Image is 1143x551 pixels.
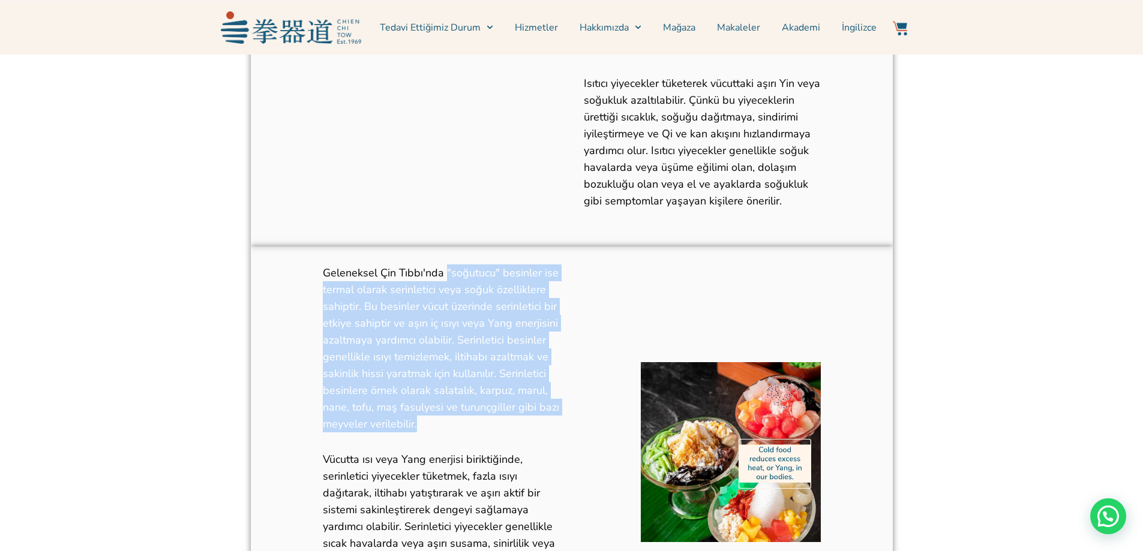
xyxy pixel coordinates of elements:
font: Hizmetler [515,21,558,34]
font: Akademi [782,21,820,34]
a: İngilizce [842,13,877,43]
font: Tedavi Ettiğimiz Durum [380,21,481,34]
font: Isıtıcı yiyecekler tüketerek vücuttaki aşırı Yin veya soğukluk azaltılabilir. Çünkü bu yiyecekler... [584,76,820,208]
a: Makaleler [717,13,760,43]
font: Makaleler [717,21,760,34]
font: Geleneksel Çin Tıbbı'nda "soğutucu" besinler ise termal olarak serinletici veya soğuk özelliklere... [323,266,559,431]
font: İngilizce [842,21,877,34]
a: Mağaza [663,13,695,43]
nav: Menü [367,13,877,43]
a: Hizmetler [515,13,558,43]
a: Hakkımızda [580,13,641,43]
font: Hakkımızda [580,21,629,34]
a: Tedavi Ettiğimiz Durum [380,13,493,43]
a: Akademi [782,13,820,43]
font: Mağaza [663,21,695,34]
img: Web Sitesi Simgesi-03 [893,21,907,35]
